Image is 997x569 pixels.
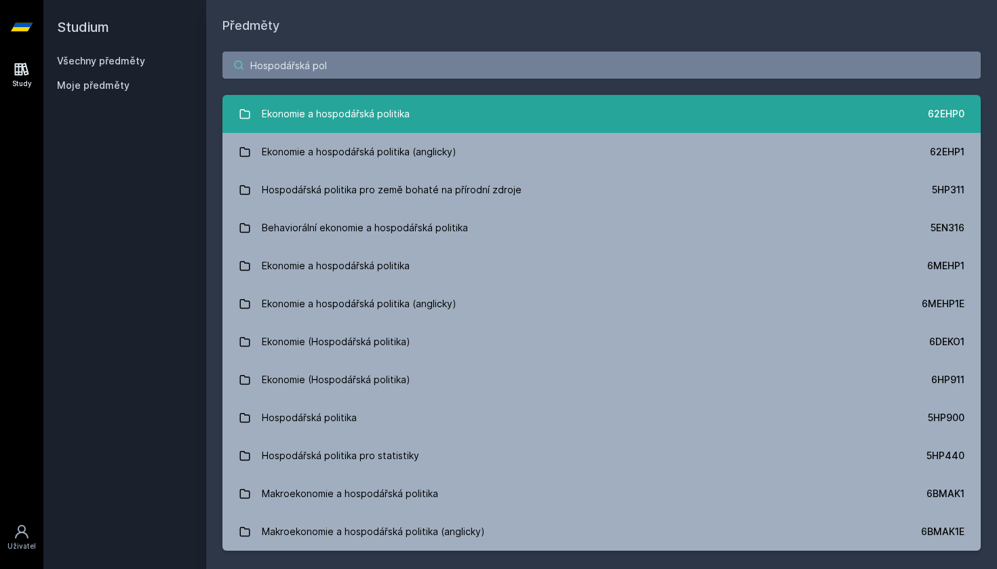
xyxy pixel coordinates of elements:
[222,399,981,437] a: Hospodářská politika 5HP900
[262,328,410,355] div: Ekonomie (Hospodářská politika)
[222,323,981,361] a: Ekonomie (Hospodářská politika) 6DEKO1
[222,16,981,35] h1: Předměty
[262,404,357,431] div: Hospodářská politika
[222,95,981,133] a: Ekonomie a hospodářská politika 62EHP0
[928,107,964,121] div: 62EHP0
[262,138,456,165] div: Ekonomie a hospodářská politika (anglicky)
[931,221,964,235] div: 5EN316
[262,518,485,545] div: Makroekonomie a hospodářská politika (anglicky)
[262,176,522,203] div: Hospodářská politika pro země bohaté na přírodní zdroje
[922,297,964,311] div: 6MEHP1E
[262,290,456,317] div: Ekonomie a hospodářská politika (anglicky)
[927,259,964,273] div: 6MEHP1
[222,247,981,285] a: Ekonomie a hospodářská politika 6MEHP1
[222,475,981,513] a: Makroekonomie a hospodářská politika 6BMAK1
[222,209,981,247] a: Behaviorální ekonomie a hospodářská politika 5EN316
[3,517,41,558] a: Uživatel
[262,100,410,127] div: Ekonomie a hospodářská politika
[222,133,981,171] a: Ekonomie a hospodářská politika (anglicky) 62EHP1
[262,252,410,279] div: Ekonomie a hospodářská politika
[928,411,964,425] div: 5HP900
[222,361,981,399] a: Ekonomie (Hospodářská politika) 6HP911
[262,366,410,393] div: Ekonomie (Hospodářská politika)
[262,214,468,241] div: Behaviorální ekonomie a hospodářská politika
[222,437,981,475] a: Hospodářská politika pro statistiky 5HP440
[12,79,32,89] div: Study
[921,525,964,538] div: 6BMAK1E
[7,541,36,551] div: Uživatel
[57,79,130,92] span: Moje předměty
[931,373,964,387] div: 6HP911
[222,513,981,551] a: Makroekonomie a hospodářská politika (anglicky) 6BMAK1E
[262,442,419,469] div: Hospodářská politika pro statistiky
[929,335,964,349] div: 6DEKO1
[222,171,981,209] a: Hospodářská politika pro země bohaté na přírodní zdroje 5HP311
[222,52,981,79] input: Název nebo ident předmětu…
[57,55,145,66] a: Všechny předměty
[3,54,41,96] a: Study
[926,487,964,501] div: 6BMAK1
[932,183,964,197] div: 5HP311
[222,285,981,323] a: Ekonomie a hospodářská politika (anglicky) 6MEHP1E
[262,480,438,507] div: Makroekonomie a hospodářská politika
[926,449,964,463] div: 5HP440
[930,145,964,159] div: 62EHP1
